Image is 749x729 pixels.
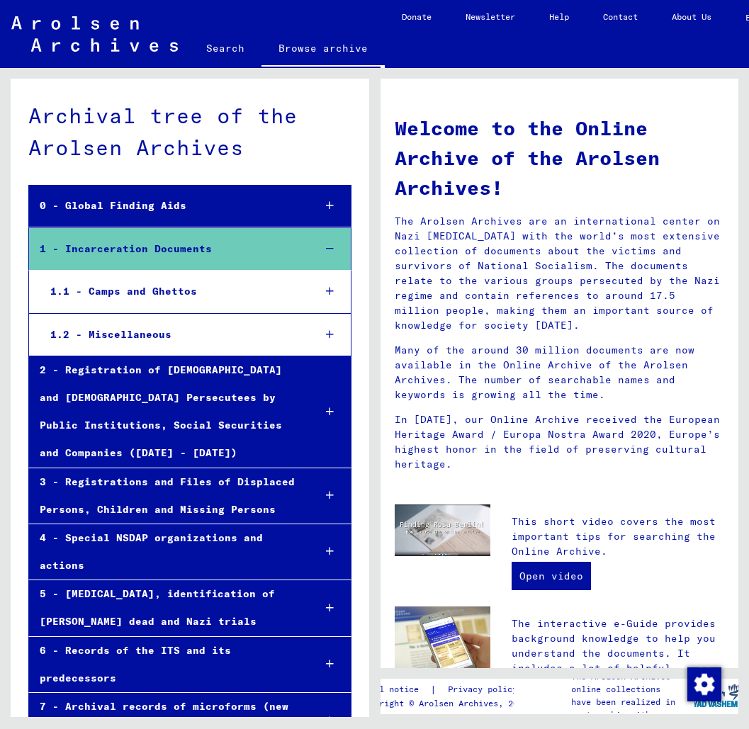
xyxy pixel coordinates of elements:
p: Many of the around 30 million documents are now available in the Online Archive of the Arolsen Ar... [395,343,725,402]
img: video.jpg [395,504,490,557]
div: Change consent [687,667,721,701]
h1: Welcome to the Online Archive of the Arolsen Archives! [395,113,725,203]
p: have been realized in partnership with [571,696,693,721]
img: eguide.jpg [395,606,490,670]
div: 3 - Registrations and Files of Displaced Persons, Children and Missing Persons [29,468,302,524]
p: In [DATE], our Online Archive received the European Heritage Award / Europa Nostra Award 2020, Eu... [395,412,725,472]
div: 6 - Records of the ITS and its predecessors [29,637,302,692]
div: Archival tree of the Arolsen Archives [28,100,351,164]
a: Privacy policy [437,682,534,697]
p: The Arolsen Archives are an international center on Nazi [MEDICAL_DATA] with the world’s most ext... [395,214,725,333]
div: 5 - [MEDICAL_DATA], identification of [PERSON_NAME] dead and Nazi trials [29,580,302,635]
a: Legal notice [359,682,430,697]
div: 2 - Registration of [DEMOGRAPHIC_DATA] and [DEMOGRAPHIC_DATA] Persecutees by Public Institutions,... [29,356,302,468]
p: The interactive e-Guide provides background knowledge to help you understand the documents. It in... [512,616,724,720]
div: 1.1 - Camps and Ghettos [40,278,302,305]
img: Change consent [687,667,721,701]
div: 1 - Incarceration Documents [29,235,302,263]
div: | [359,682,534,697]
a: Search [189,31,261,65]
a: Open video [512,562,591,590]
img: Arolsen_neg.svg [11,16,178,52]
p: The Arolsen Archives online collections [571,670,693,696]
p: Copyright © Arolsen Archives, 2021 [359,697,534,710]
div: 0 - Global Finding Aids [29,192,302,220]
a: Browse archive [261,31,385,68]
div: 4 - Special NSDAP organizations and actions [29,524,302,580]
p: This short video covers the most important tips for searching the Online Archive. [512,514,724,559]
div: 1.2 - Miscellaneous [40,321,302,349]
